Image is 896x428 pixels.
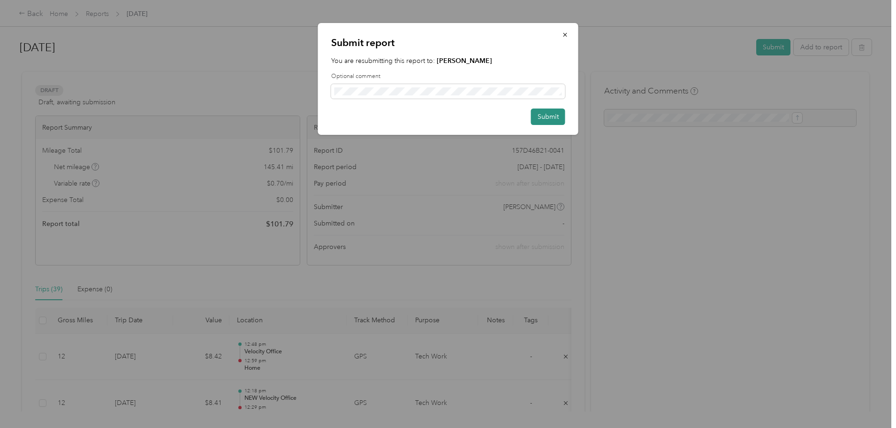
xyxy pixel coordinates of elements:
p: You are resubmitting this report to: [331,56,565,66]
strong: [PERSON_NAME] [437,57,492,65]
p: Submit report [331,36,565,49]
iframe: Everlance-gr Chat Button Frame [843,375,896,428]
button: Submit [531,109,565,125]
label: Optional comment [331,72,565,81]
